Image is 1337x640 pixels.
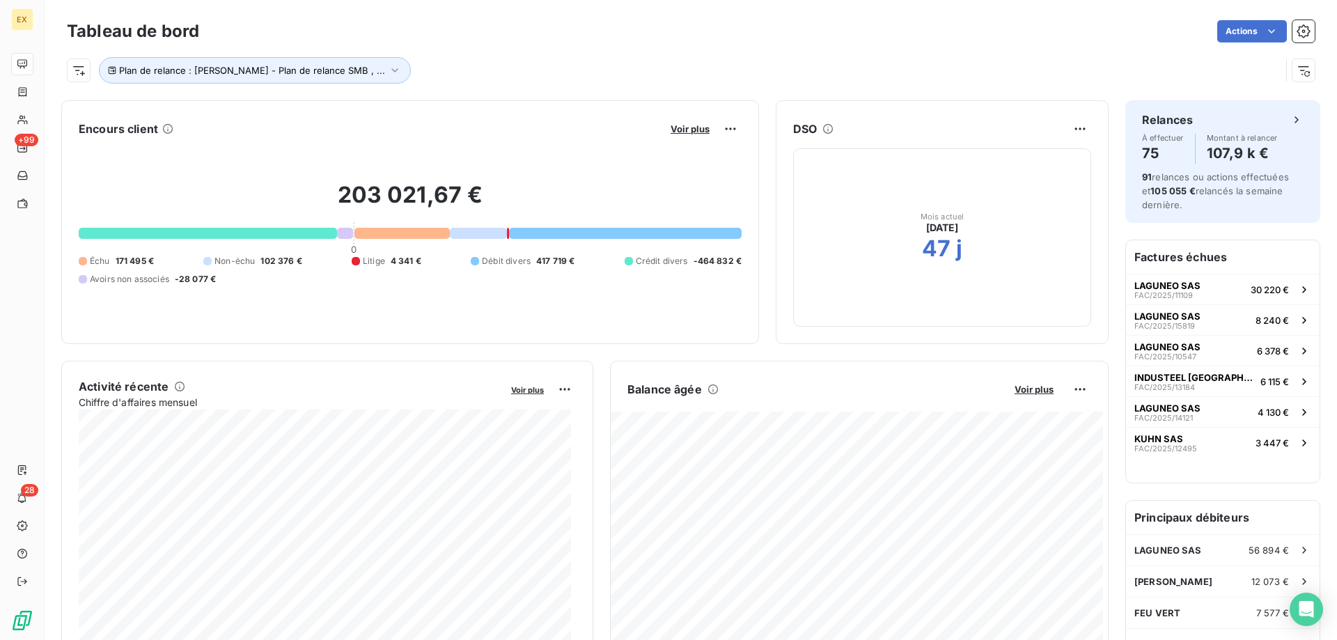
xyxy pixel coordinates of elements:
[1134,280,1201,291] span: LAGUNEO SAS
[90,273,169,286] span: Avoirs non associés
[260,255,302,267] span: 102 376 €
[1150,185,1195,196] span: 105 055 €
[1126,396,1320,427] button: LAGUNEO SASFAC/2025/141214 130 €
[214,255,255,267] span: Non-échu
[1256,315,1289,326] span: 8 240 €
[1142,142,1184,164] h4: 75
[363,255,385,267] span: Litige
[666,123,714,135] button: Voir plus
[1257,345,1289,357] span: 6 378 €
[1251,576,1289,587] span: 12 073 €
[15,134,38,146] span: +99
[1015,384,1054,395] span: Voir plus
[1134,433,1183,444] span: KUHN SAS
[1126,274,1320,304] button: LAGUNEO SASFAC/2025/1110930 220 €
[694,255,742,267] span: -464 832 €
[1134,291,1193,299] span: FAC/2025/11109
[922,235,951,263] h2: 47
[90,255,110,267] span: Échu
[1134,372,1255,383] span: INDUSTEEL [GEOGRAPHIC_DATA]
[351,244,357,255] span: 0
[1258,407,1289,418] span: 4 130 €
[1142,171,1289,210] span: relances ou actions effectuées et relancés la semaine dernière.
[511,385,544,395] span: Voir plus
[1207,134,1278,142] span: Montant à relancer
[1134,322,1195,330] span: FAC/2025/15819
[99,57,411,84] button: Plan de relance : [PERSON_NAME] - Plan de relance SMB , ...
[921,212,964,221] span: Mois actuel
[1126,501,1320,534] h6: Principaux débiteurs
[1249,545,1289,556] span: 56 894 €
[1134,311,1201,322] span: LAGUNEO SAS
[1134,383,1195,391] span: FAC/2025/13184
[116,255,154,267] span: 171 495 €
[482,255,531,267] span: Débit divers
[1256,437,1289,448] span: 3 447 €
[1142,134,1184,142] span: À effectuer
[11,609,33,632] img: Logo LeanPay
[1126,427,1320,458] button: KUHN SASFAC/2025/124953 447 €
[1010,383,1058,396] button: Voir plus
[536,255,574,267] span: 417 719 €
[1256,607,1289,618] span: 7 577 €
[1126,240,1320,274] h6: Factures échues
[793,120,817,137] h6: DSO
[79,395,501,409] span: Chiffre d'affaires mensuel
[926,221,959,235] span: [DATE]
[119,65,385,76] span: Plan de relance : [PERSON_NAME] - Plan de relance SMB , ...
[11,8,33,31] div: EX
[79,181,742,223] h2: 203 021,67 €
[1260,376,1289,387] span: 6 115 €
[79,120,158,137] h6: Encours client
[1134,607,1180,618] span: FEU VERT
[175,273,216,286] span: -28 077 €
[1126,366,1320,396] button: INDUSTEEL [GEOGRAPHIC_DATA]FAC/2025/131846 115 €
[1134,545,1202,556] span: LAGUNEO SAS
[1290,593,1323,626] div: Open Intercom Messenger
[671,123,710,134] span: Voir plus
[1217,20,1287,42] button: Actions
[507,383,548,396] button: Voir plus
[1134,444,1197,453] span: FAC/2025/12495
[67,19,199,44] h3: Tableau de bord
[79,378,169,395] h6: Activité récente
[391,255,421,267] span: 4 341 €
[1142,111,1193,128] h6: Relances
[636,255,688,267] span: Crédit divers
[1207,142,1278,164] h4: 107,9 k €
[1134,352,1196,361] span: FAC/2025/10547
[1134,341,1201,352] span: LAGUNEO SAS
[1134,403,1201,414] span: LAGUNEO SAS
[1126,304,1320,335] button: LAGUNEO SASFAC/2025/158198 240 €
[1126,335,1320,366] button: LAGUNEO SASFAC/2025/105476 378 €
[627,381,702,398] h6: Balance âgée
[1251,284,1289,295] span: 30 220 €
[1134,576,1212,587] span: [PERSON_NAME]
[1134,414,1193,422] span: FAC/2025/14121
[1142,171,1152,182] span: 91
[21,484,38,497] span: 28
[956,235,962,263] h2: j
